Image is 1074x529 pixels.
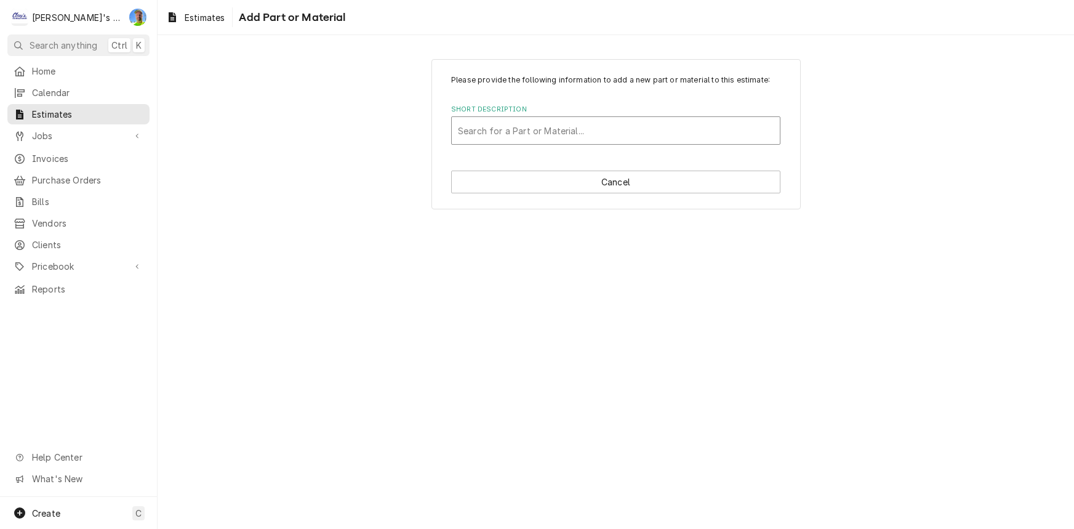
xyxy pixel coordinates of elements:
a: Estimates [7,104,150,124]
span: Vendors [32,217,143,230]
div: Clay's Refrigeration's Avatar [11,9,28,26]
span: Home [32,65,143,78]
a: Go to Help Center [7,447,150,467]
span: Estimates [32,108,143,121]
span: Create [32,508,60,519]
span: Purchase Orders [32,174,143,187]
a: Invoices [7,148,150,169]
span: Search anything [30,39,97,52]
a: Go to Jobs [7,126,150,146]
span: K [136,39,142,52]
span: Jobs [32,129,125,142]
span: Calendar [32,86,143,99]
p: Please provide the following information to add a new part or material to this estimate: [451,75,780,86]
span: Invoices [32,152,143,165]
span: Clients [32,238,143,251]
span: Reports [32,283,143,296]
span: What's New [32,472,142,485]
div: [PERSON_NAME]'s Refrigeration [32,11,122,24]
a: Vendors [7,213,150,233]
div: Button Group Row [451,171,780,193]
div: Line Item Create/Update [431,59,801,209]
a: Home [7,61,150,81]
span: Help Center [32,451,142,464]
span: Pricebook [32,260,125,273]
a: Purchase Orders [7,170,150,190]
a: Estimates [161,7,230,28]
span: Estimates [185,11,225,24]
a: Bills [7,192,150,212]
div: C [11,9,28,26]
span: C [135,507,142,520]
span: Ctrl [111,39,127,52]
a: Clients [7,235,150,255]
div: Short Description [451,105,780,145]
a: Go to Pricebook [7,256,150,277]
a: Go to What's New [7,469,150,489]
button: Search anythingCtrlK [7,34,150,56]
a: Calendar [7,83,150,103]
div: GA [129,9,146,26]
div: Button Group [451,171,780,193]
div: Line Item Create/Update Form [451,75,780,145]
span: Add Part or Material [235,9,345,26]
div: Greg Austin's Avatar [129,9,146,26]
a: Reports [7,279,150,299]
span: Bills [32,195,143,208]
label: Short Description [451,105,780,115]
button: Cancel [451,171,780,193]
